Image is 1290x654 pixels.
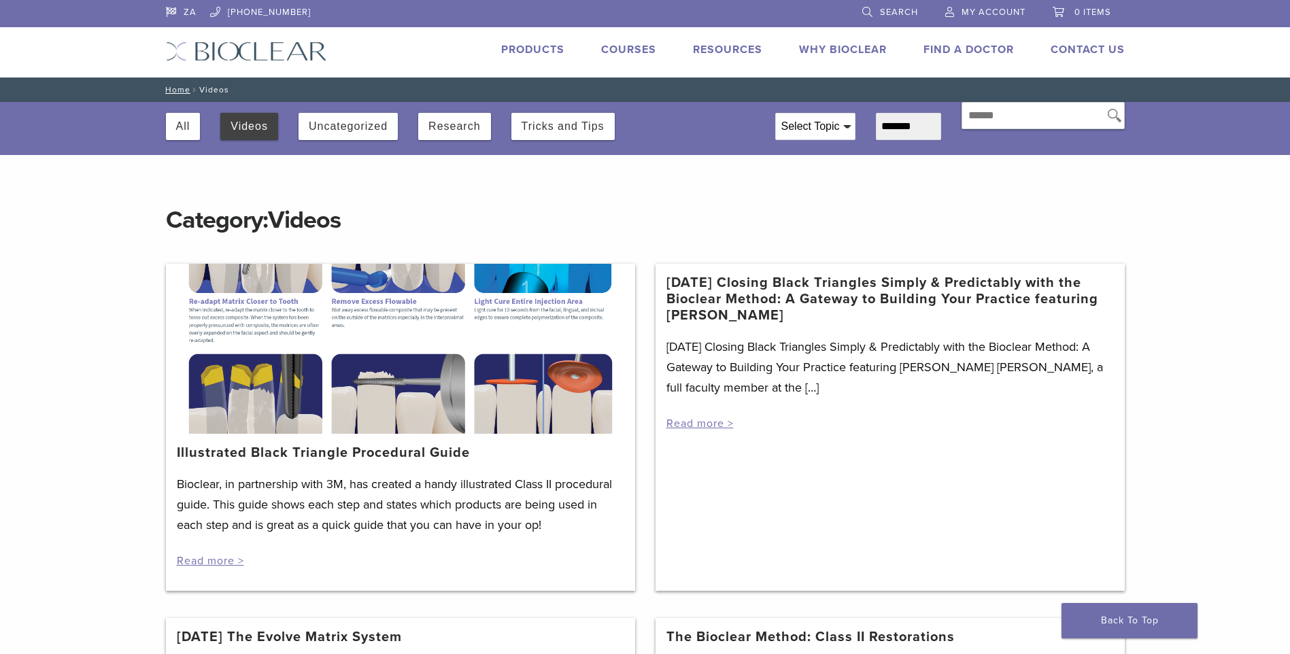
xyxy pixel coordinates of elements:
[799,43,887,56] a: Why Bioclear
[428,113,480,140] button: Research
[1074,7,1111,18] span: 0 items
[923,43,1014,56] a: Find A Doctor
[880,7,918,18] span: Search
[666,417,734,430] a: Read more >
[166,41,327,61] img: Bioclear
[666,275,1114,324] a: [DATE] Closing Black Triangles Simply & Predictably with the Bioclear Method: A Gateway to Buildi...
[231,113,268,140] button: Videos
[190,86,199,93] span: /
[1062,603,1198,638] a: Back To Top
[177,554,244,568] a: Read more >
[522,113,605,140] button: Tricks and Tips
[309,113,388,140] button: Uncategorized
[177,445,470,461] a: Illustrated Black Triangle Procedural Guide
[176,113,190,140] button: All
[962,7,1025,18] span: My Account
[693,43,762,56] a: Resources
[268,205,341,235] span: Videos
[161,85,190,94] a: Home
[776,114,855,139] div: Select Topic
[1051,43,1125,56] a: Contact Us
[666,629,955,645] a: The Bioclear Method: Class II Restorations
[601,43,656,56] a: Courses
[501,43,564,56] a: Products
[177,629,402,645] a: [DATE] The Evolve Matrix System
[156,78,1135,102] nav: Videos
[166,177,1125,237] h1: Category:
[666,337,1114,398] p: [DATE] Closing Black Triangles Simply & Predictably with the Bioclear Method: A Gateway to Buildi...
[177,474,624,535] p: Bioclear, in partnership with 3M, has created a handy illustrated Class II procedural guide. This...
